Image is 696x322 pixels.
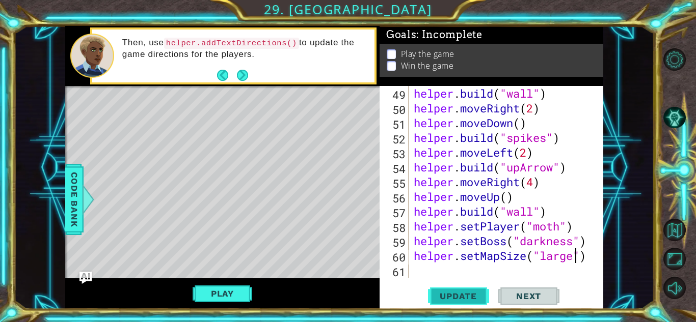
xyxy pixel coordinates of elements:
div: 49 [382,87,409,102]
button: Back [217,70,237,81]
span: Code Bank [66,168,83,230]
button: Ask AI [79,272,92,284]
div: 55 [382,176,409,191]
button: Mute [663,277,686,299]
div: 53 [382,147,409,161]
button: Level Options [663,48,686,71]
div: 57 [382,206,409,220]
button: Update [428,285,489,307]
button: Play [193,284,252,303]
div: 61 [382,265,409,279]
button: Maximize Browser [663,248,686,270]
div: 54 [382,161,409,176]
code: helper.addTextDirections() [164,38,299,49]
span: Next [506,291,551,301]
p: Play the game [401,48,454,60]
div: 51 [382,117,409,132]
span: Update [430,291,487,301]
button: Back to Map [663,219,686,241]
a: Back to Map [665,216,696,245]
div: 58 [382,220,409,235]
div: 59 [382,235,409,250]
span: Goals [386,28,483,41]
div: 52 [382,132,409,147]
p: Win the game [401,60,454,71]
button: Next [237,70,248,81]
div: 50 [382,102,409,117]
span: : Incomplete [416,28,482,41]
div: 60 [382,250,409,265]
p: Then, use to update the game directions for the players. [122,37,367,60]
button: AI Hint [663,106,686,129]
button: Next [498,285,559,307]
div: 56 [382,191,409,206]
